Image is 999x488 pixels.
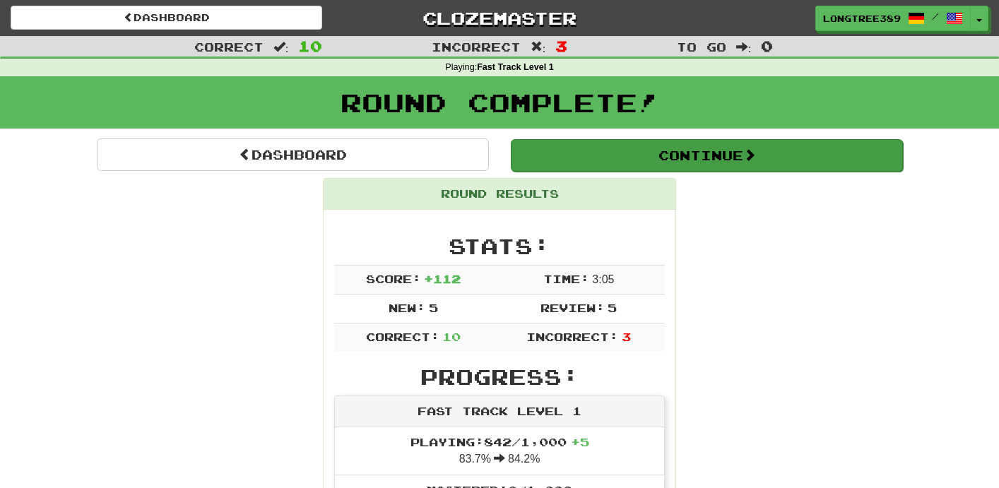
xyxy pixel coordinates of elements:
h2: Progress: [334,365,665,388]
span: 5 [608,301,617,314]
h2: Stats: [334,234,665,258]
span: Incorrect [432,40,521,54]
a: Clozemaster [343,6,655,30]
span: LongTree389 [823,12,901,25]
a: Dashboard [11,6,322,30]
li: 83.7% 84.2% [335,427,664,475]
span: Playing: 842 / 1,000 [410,435,589,448]
span: 0 [761,37,773,54]
strong: Fast Track Level 1 [477,62,554,72]
span: New: [389,301,425,314]
span: Review: [540,301,605,314]
span: 3 [555,37,567,54]
span: + 5 [571,435,589,448]
span: : [273,41,289,53]
div: Fast Track Level 1 [335,396,664,427]
a: Dashboard [97,138,489,171]
span: : [531,41,546,53]
span: 3 : 0 5 [592,273,614,285]
span: To go [677,40,726,54]
span: : [736,41,752,53]
span: + 112 [424,272,461,285]
span: Score: [366,272,421,285]
span: 5 [429,301,438,314]
span: Incorrect: [526,330,618,343]
span: / [932,11,939,21]
button: Continue [511,139,903,172]
div: Round Results [324,179,675,210]
a: LongTree389 / [815,6,971,31]
span: Correct: [366,330,439,343]
span: Time: [543,272,589,285]
span: 3 [622,330,631,343]
span: 10 [298,37,322,54]
span: 10 [442,330,461,343]
h1: Round Complete! [5,88,994,117]
span: Correct [194,40,264,54]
